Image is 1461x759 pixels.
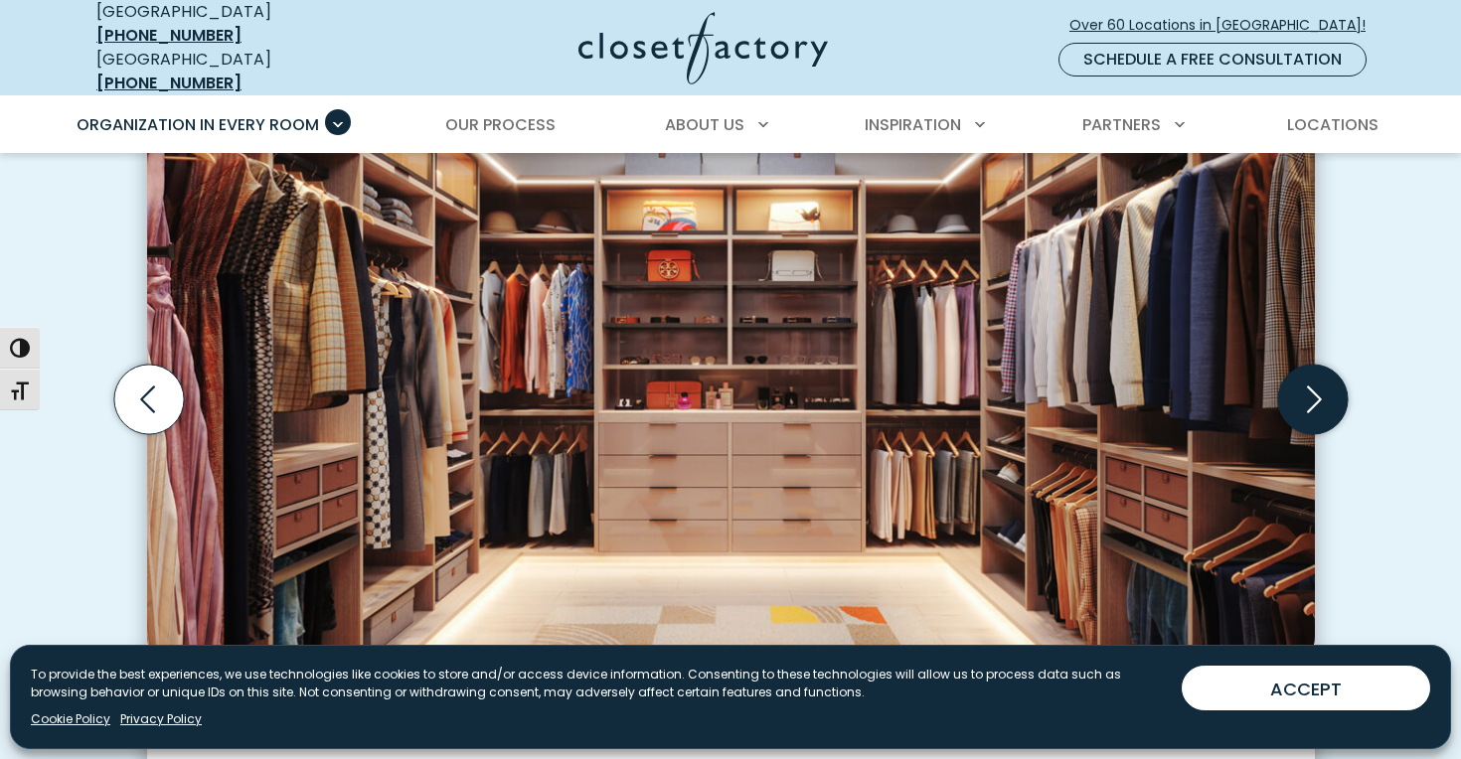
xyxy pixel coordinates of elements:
span: Our Process [445,113,556,136]
span: Organization in Every Room [77,113,319,136]
button: ACCEPT [1182,666,1430,710]
a: [PHONE_NUMBER] [96,72,242,94]
img: Closet Factory Logo [578,12,828,84]
span: About Us [665,113,744,136]
span: Locations [1287,113,1379,136]
button: Previous slide [106,357,192,442]
a: Privacy Policy [120,710,202,728]
span: Over 60 Locations in [GEOGRAPHIC_DATA]! [1069,15,1381,36]
a: Cookie Policy [31,710,110,728]
div: [GEOGRAPHIC_DATA] [96,48,385,95]
img: Walk-in closet with Slab drawer fronts, LED-lit upper cubbies, double-hang rods, divided shelving... [147,68,1315,676]
nav: Primary Menu [63,97,1398,153]
p: To provide the best experiences, we use technologies like cookies to store and/or access device i... [31,666,1166,701]
span: Partners [1082,113,1161,136]
a: Over 60 Locations in [GEOGRAPHIC_DATA]! [1068,8,1382,43]
button: Next slide [1270,357,1356,442]
span: Inspiration [865,113,961,136]
a: [PHONE_NUMBER] [96,24,242,47]
a: Schedule a Free Consultation [1058,43,1367,76]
